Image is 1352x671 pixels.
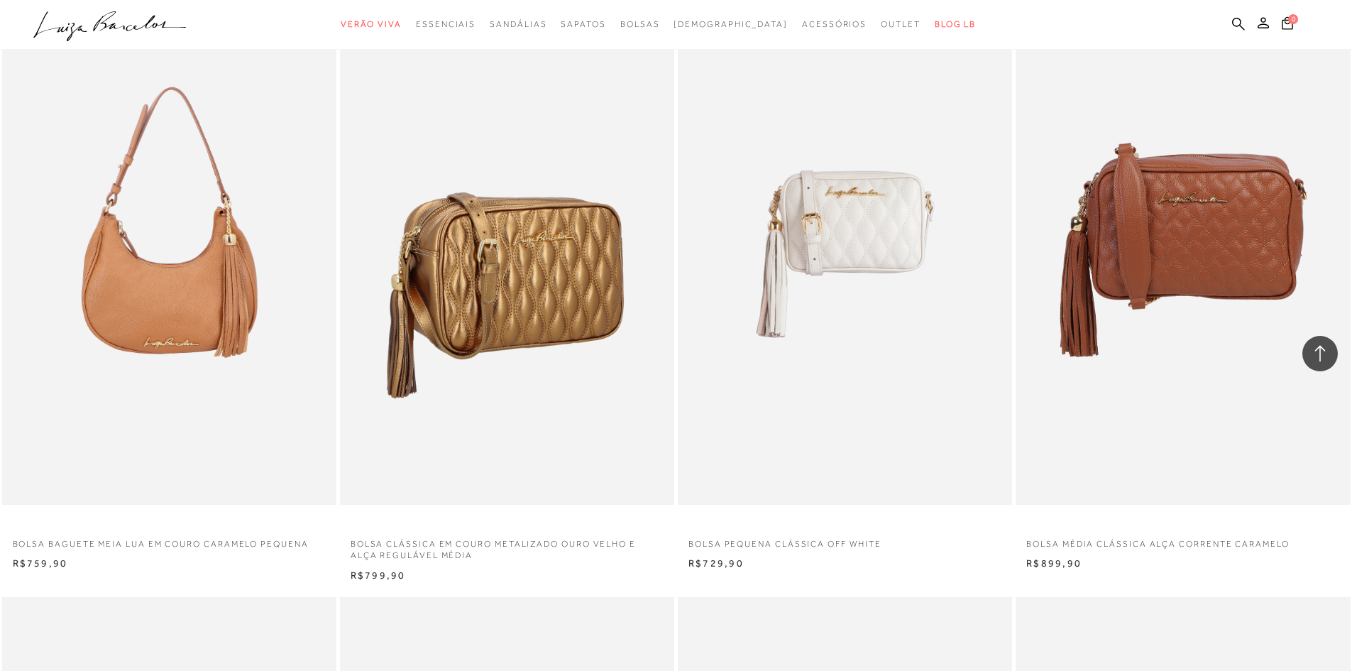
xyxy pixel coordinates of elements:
a: BOLSA CLÁSSICA EM COURO METALIZADO OURO VELHO E ALÇA REGULÁVEL MÉDIA [341,5,673,503]
a: BOLSA PEQUENA CLÁSSICA OFF WHITE BOLSA PEQUENA CLÁSSICA OFF WHITE [679,5,1011,503]
a: BOLSA CLÁSSICA EM COURO METALIZADO OURO VELHO E ALÇA REGULÁVEL MÉDIA [340,530,674,562]
span: BLOG LB [935,19,976,29]
a: categoryNavScreenReaderText [416,11,476,38]
a: categoryNavScreenReaderText [881,11,920,38]
span: 0 [1288,14,1298,24]
img: BOLSA BAGUETE MEIA LUA EM COURO CARAMELO PEQUENA [4,5,335,503]
span: Sapatos [561,19,605,29]
a: categoryNavScreenReaderText [490,11,546,38]
a: BOLSA MÉDIA CLÁSSICA ALÇA CORRENTE CARAMELO BOLSA MÉDIA CLÁSSICA ALÇA CORRENTE CARAMELO [1017,5,1348,503]
a: categoryNavScreenReaderText [802,11,867,38]
span: R$799,90 [351,569,406,581]
span: R$759,90 [13,557,68,569]
a: BOLSA BAGUETE MEIA LUA EM COURO CARAMELO PEQUENA [2,530,336,550]
span: [DEMOGRAPHIC_DATA] [674,19,788,29]
a: BOLSA MÉDIA CLÁSSICA ALÇA CORRENTE CARAMELO [1016,530,1350,550]
a: categoryNavScreenReaderText [341,11,402,38]
a: categoryNavScreenReaderText [561,11,605,38]
img: BOLSA CLÁSSICA EM COURO METALIZADO OURO VELHO E ALÇA REGULÁVEL MÉDIA [341,3,674,505]
a: BOLSA PEQUENA CLÁSSICA OFF WHITE [678,530,1012,550]
button: 0 [1277,16,1297,35]
span: Sandálias [490,19,546,29]
span: Essenciais [416,19,476,29]
span: R$899,90 [1026,557,1082,569]
span: Outlet [881,19,920,29]
img: BOLSA MÉDIA CLÁSSICA ALÇA CORRENTE CARAMELO [1017,5,1348,503]
img: BOLSA PEQUENA CLÁSSICA OFF WHITE [679,5,1011,503]
span: R$729,90 [688,557,744,569]
span: Verão Viva [341,19,402,29]
a: categoryNavScreenReaderText [620,11,660,38]
a: noSubCategoriesText [674,11,788,38]
a: BLOG LB [935,11,976,38]
span: Acessórios [802,19,867,29]
span: Bolsas [620,19,660,29]
a: BOLSA BAGUETE MEIA LUA EM COURO CARAMELO PEQUENA BOLSA BAGUETE MEIA LUA EM COURO CARAMELO PEQUENA [4,5,335,503]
